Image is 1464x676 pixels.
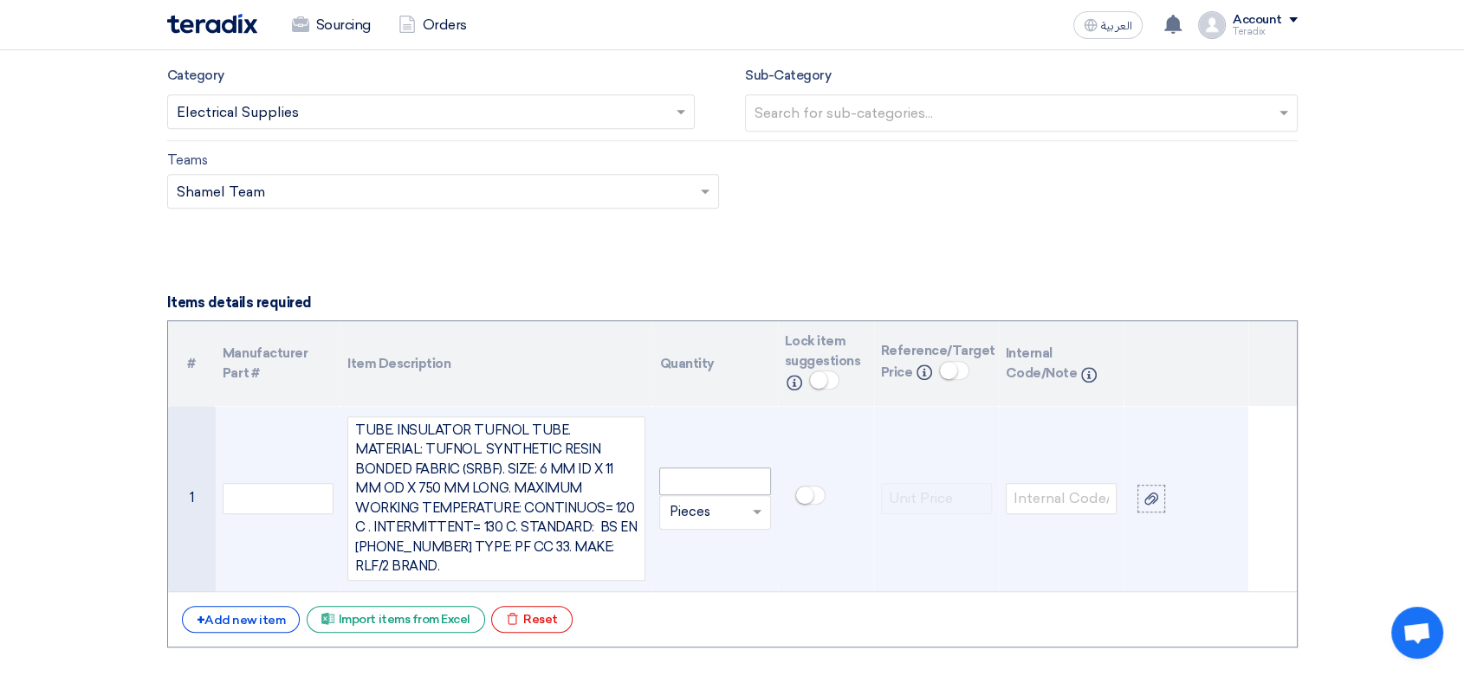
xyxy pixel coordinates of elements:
[1198,11,1226,39] img: profile_test.png
[216,321,340,406] th: Manufacturer Part #
[1073,11,1143,39] button: العربية
[1233,27,1298,36] div: Teradix
[167,66,224,86] label: Category
[347,416,645,581] div: Name
[278,6,385,44] a: Sourcing
[167,293,312,313] label: Items details required
[659,467,770,495] input: Amount
[1233,13,1282,28] div: Account
[745,66,831,86] label: Sub-Category
[881,483,992,514] input: Unit Price
[1391,607,1443,659] div: Open chat
[785,333,861,369] span: Lock item suggestions
[307,606,485,633] div: Import items from Excel
[167,14,257,34] img: Teradix logo
[491,606,573,633] div: Reset
[182,606,301,633] div: Add new item
[1101,20,1132,32] span: العربية
[881,343,995,380] span: Reference/Target Price
[197,612,205,628] span: +
[1006,483,1117,514] input: Internal Code/Note
[1006,345,1078,381] span: Internal Code/Note
[167,151,208,171] label: Teams
[168,321,216,406] th: Serial Number
[385,6,481,44] a: Orders
[340,321,652,406] th: Item Description
[223,483,334,514] input: Model Number
[168,406,216,592] td: 1
[652,321,777,406] th: Quantity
